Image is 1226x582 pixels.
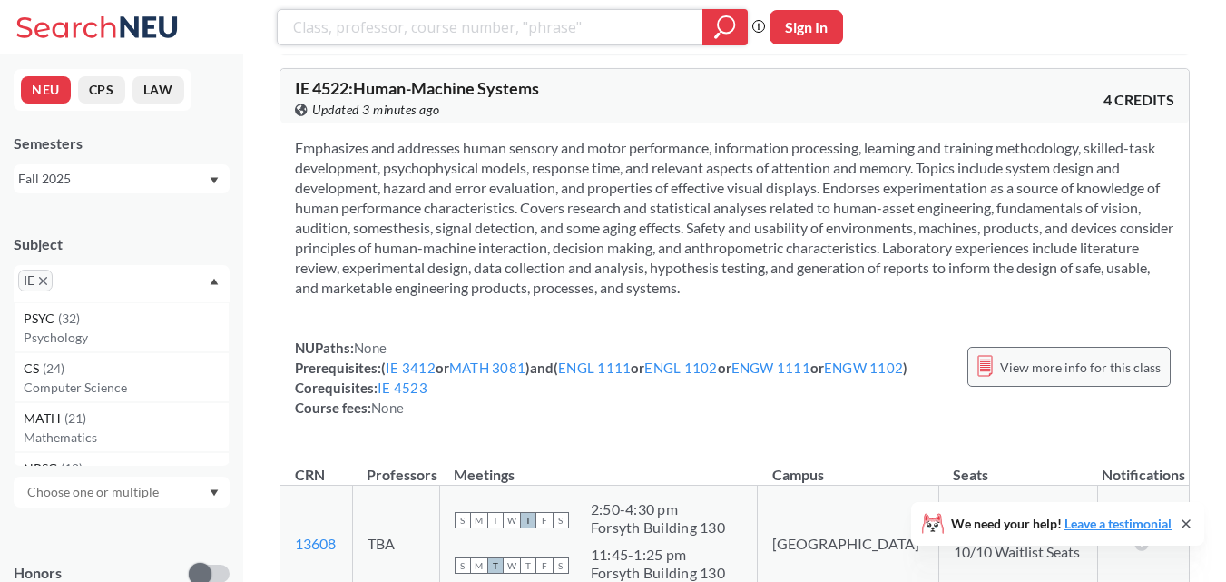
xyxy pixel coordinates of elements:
[24,459,61,478] span: NRSG
[291,12,690,43] input: Class, professor, course number, "phrase"
[1103,90,1174,110] span: 4 CREDITS
[354,340,387,356] span: None
[553,557,569,574] span: S
[24,379,229,397] p: Computer Science
[644,360,717,376] a: ENGL 1102
[371,400,404,416] span: None
[64,410,86,426] span: ( 21 )
[78,76,125,104] button: CPS
[536,512,553,528] span: F
[591,564,725,582] div: Forsyth Building 130
[61,460,83,476] span: ( 18 )
[471,557,487,574] span: M
[954,543,1080,560] span: 10/10 Waitlist Seats
[591,500,725,518] div: 2:50 - 4:30 pm
[14,164,230,193] div: Fall 2025Dropdown arrow
[951,518,1172,530] span: We need your help!
[295,78,539,98] span: IE 4522 : Human-Machine Systems
[21,76,71,104] button: NEU
[132,76,184,104] button: LAW
[1000,356,1161,379] span: View more info for this class
[210,489,219,497] svg: Dropdown arrow
[591,546,725,564] div: 11:45 - 1:25 pm
[455,557,471,574] span: S
[295,138,1174,298] section: Emphasizes and addresses human sensory and motor performance, information processing, learning an...
[770,10,843,44] button: Sign In
[210,177,219,184] svg: Dropdown arrow
[714,15,736,40] svg: magnifying glass
[378,380,427,396] a: IE 4523
[731,360,810,376] a: ENGW 1111
[553,512,569,528] span: S
[18,270,53,291] span: IEX to remove pill
[210,278,219,285] svg: Dropdown arrow
[14,234,230,254] div: Subject
[487,512,504,528] span: T
[487,557,504,574] span: T
[824,360,903,376] a: ENGW 1102
[520,557,536,574] span: T
[43,360,64,376] span: ( 24 )
[536,557,553,574] span: F
[352,447,439,486] th: Professors
[455,512,471,528] span: S
[24,329,229,347] p: Psychology
[295,465,325,485] div: CRN
[520,512,536,528] span: T
[938,447,1098,486] th: Seats
[14,265,230,302] div: IEX to remove pillDropdown arrowPSYC(32)PsychologyCS(24)Computer ScienceMATH(21)MathematicsNRSG(1...
[1098,447,1189,486] th: Notifications
[558,360,631,376] a: ENGL 1111
[702,9,748,45] div: magnifying glass
[295,338,907,418] div: NUPaths: Prerequisites: ( or ) and ( or or or ) Corequisites: Course fees:
[18,169,208,189] div: Fall 2025
[439,447,757,486] th: Meetings
[14,133,230,153] div: Semesters
[24,409,64,429] span: MATH
[312,100,440,120] span: Updated 3 minutes ago
[471,512,487,528] span: M
[24,359,43,379] span: CS
[591,518,725,537] div: Forsyth Building 130
[504,557,520,574] span: W
[39,277,47,285] svg: X to remove pill
[449,360,525,376] a: MATH 3081
[24,309,58,329] span: PSYC
[1064,516,1172,531] a: Leave a testimonial
[18,481,171,503] input: Choose one or multiple
[295,535,336,552] a: 13608
[504,512,520,528] span: W
[386,360,436,376] a: IE 3412
[24,429,229,447] p: Mathematics
[758,447,938,486] th: Campus
[14,477,230,508] div: Dropdown arrow
[58,311,80,326] span: ( 32 )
